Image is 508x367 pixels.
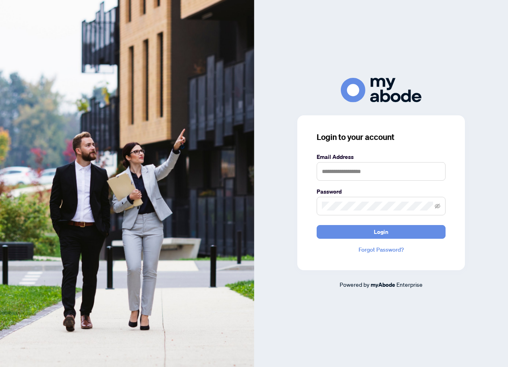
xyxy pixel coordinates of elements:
h3: Login to your account [317,131,446,143]
a: myAbode [371,280,395,289]
img: ma-logo [341,78,421,102]
a: Forgot Password? [317,245,446,254]
span: eye-invisible [435,203,440,209]
span: Powered by [340,281,369,288]
span: Enterprise [396,281,423,288]
button: Login [317,225,446,239]
span: Login [374,225,388,238]
label: Email Address [317,152,446,161]
label: Password [317,187,446,196]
